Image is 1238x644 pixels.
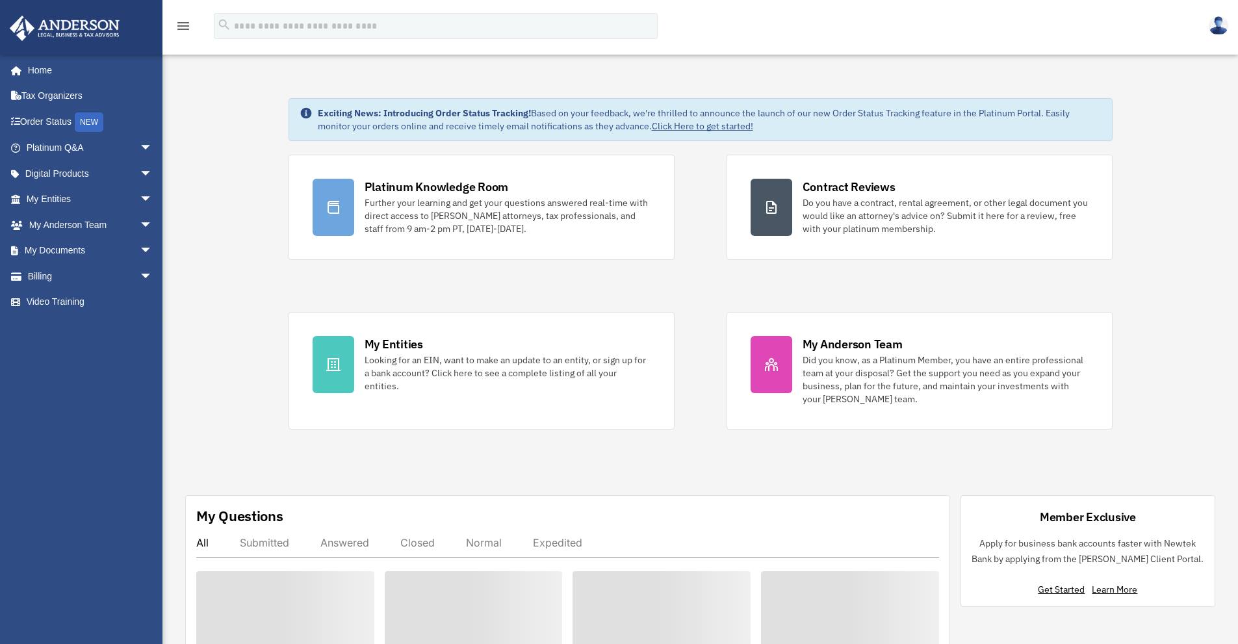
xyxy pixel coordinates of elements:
[1209,16,1228,35] img: User Pic
[140,238,166,264] span: arrow_drop_down
[140,161,166,187] span: arrow_drop_down
[803,179,896,195] div: Contract Reviews
[140,263,166,290] span: arrow_drop_down
[365,179,509,195] div: Platinum Knowledge Room
[175,23,191,34] a: menu
[9,135,172,161] a: Platinum Q&Aarrow_drop_down
[9,83,172,109] a: Tax Organizers
[140,135,166,162] span: arrow_drop_down
[803,354,1089,406] div: Did you know, as a Platinum Member, you have an entire professional team at your disposal? Get th...
[365,196,651,235] div: Further your learning and get your questions answered real-time with direct access to [PERSON_NAM...
[320,536,369,549] div: Answered
[466,536,502,549] div: Normal
[75,112,103,132] div: NEW
[365,354,651,393] div: Looking for an EIN, want to make an update to an entity, or sign up for a bank account? Click her...
[175,18,191,34] i: menu
[140,212,166,238] span: arrow_drop_down
[365,336,423,352] div: My Entities
[727,155,1113,260] a: Contract Reviews Do you have a contract, rental agreement, or other legal document you would like...
[6,16,123,41] img: Anderson Advisors Platinum Portal
[803,196,1089,235] div: Do you have a contract, rental agreement, or other legal document you would like an attorney's ad...
[140,187,166,213] span: arrow_drop_down
[652,120,753,132] a: Click Here to get started!
[9,289,172,315] a: Video Training
[1040,509,1136,525] div: Member Exclusive
[1092,584,1137,595] a: Learn More
[803,336,903,352] div: My Anderson Team
[196,506,283,526] div: My Questions
[318,107,1102,133] div: Based on your feedback, we're thrilled to announce the launch of our new Order Status Tracking fe...
[9,109,172,135] a: Order StatusNEW
[9,57,166,83] a: Home
[9,238,172,264] a: My Documentsarrow_drop_down
[289,312,675,430] a: My Entities Looking for an EIN, want to make an update to an entity, or sign up for a bank accoun...
[240,536,289,549] div: Submitted
[727,312,1113,430] a: My Anderson Team Did you know, as a Platinum Member, you have an entire professional team at your...
[9,263,172,289] a: Billingarrow_drop_down
[1038,584,1090,595] a: Get Started
[9,212,172,238] a: My Anderson Teamarrow_drop_down
[196,536,209,549] div: All
[972,535,1204,567] p: Apply for business bank accounts faster with Newtek Bank by applying from the [PERSON_NAME] Clien...
[533,536,582,549] div: Expedited
[9,161,172,187] a: Digital Productsarrow_drop_down
[318,107,531,119] strong: Exciting News: Introducing Order Status Tracking!
[9,187,172,213] a: My Entitiesarrow_drop_down
[217,18,231,32] i: search
[400,536,435,549] div: Closed
[289,155,675,260] a: Platinum Knowledge Room Further your learning and get your questions answered real-time with dire...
